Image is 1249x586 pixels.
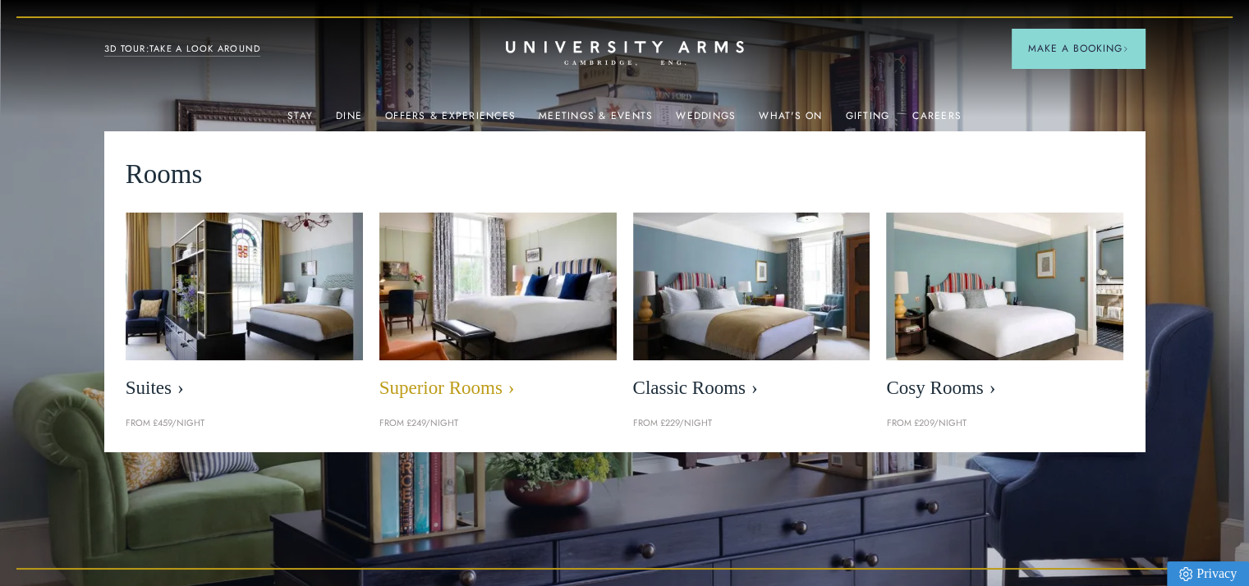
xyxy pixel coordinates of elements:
span: Rooms [126,153,203,196]
a: 3D TOUR:TAKE A LOOK AROUND [104,42,261,57]
a: Privacy [1167,561,1249,586]
a: Meetings & Events [539,110,653,131]
span: Classic Rooms [633,377,870,400]
a: Stay [287,110,313,131]
p: From £209/night [886,416,1123,431]
img: image-21e87f5add22128270780cf7737b92e839d7d65d-400x250-jpg [126,213,363,361]
img: image-7eccef6fe4fe90343db89eb79f703814c40db8b4-400x250-jpg [633,213,870,361]
a: What's On [759,110,822,131]
a: image-21e87f5add22128270780cf7737b92e839d7d65d-400x250-jpg Suites [126,213,363,408]
p: From £249/night [379,416,617,431]
a: image-7eccef6fe4fe90343db89eb79f703814c40db8b4-400x250-jpg Classic Rooms [633,213,870,408]
a: Offers & Experiences [385,110,516,131]
a: Gifting [846,110,890,131]
span: Make a Booking [1028,41,1128,56]
img: image-0c4e569bfe2498b75de12d7d88bf10a1f5f839d4-400x250-jpg [886,213,1123,361]
a: image-0c4e569bfe2498b75de12d7d88bf10a1f5f839d4-400x250-jpg Cosy Rooms [886,213,1123,408]
a: Home [506,41,744,66]
span: Cosy Rooms [886,377,1123,400]
img: Privacy [1179,567,1192,581]
span: Superior Rooms [379,377,617,400]
img: Arrow icon [1123,46,1128,52]
span: Suites [126,377,363,400]
p: From £459/night [126,416,363,431]
a: Dine [336,110,362,131]
img: image-5bdf0f703dacc765be5ca7f9d527278f30b65e65-400x250-jpg [361,201,634,372]
a: image-5bdf0f703dacc765be5ca7f9d527278f30b65e65-400x250-jpg Superior Rooms [379,213,617,408]
a: Careers [912,110,962,131]
button: Make a BookingArrow icon [1012,29,1145,68]
p: From £229/night [633,416,870,431]
a: Weddings [676,110,736,131]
